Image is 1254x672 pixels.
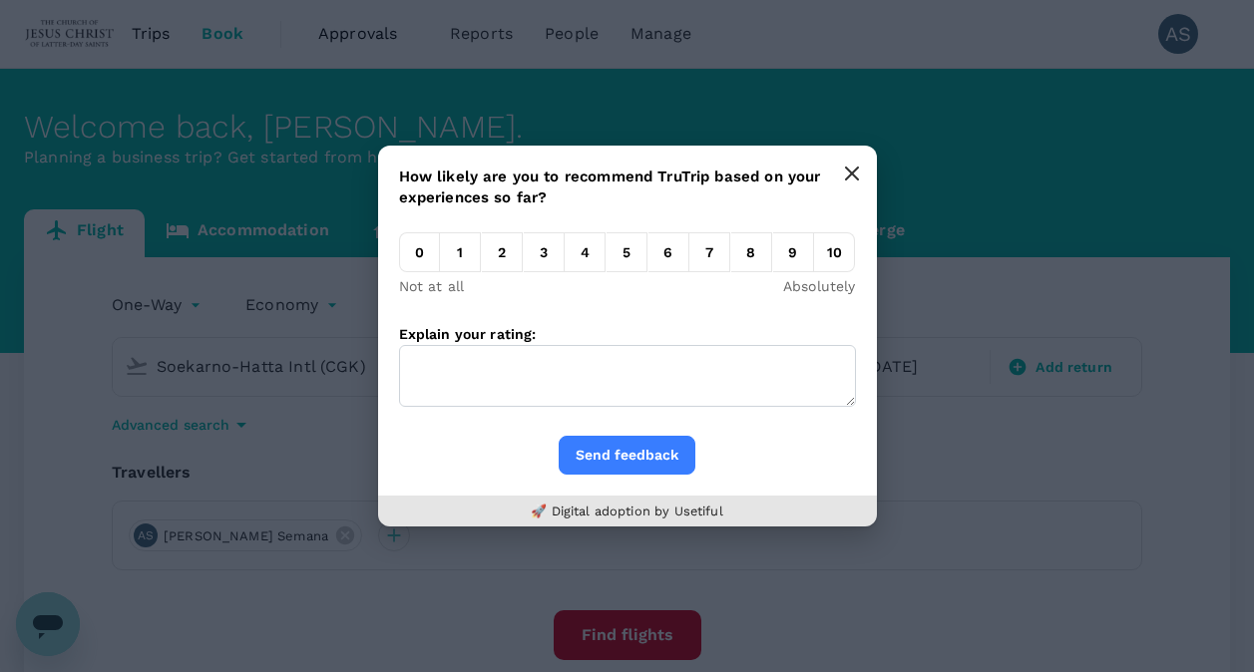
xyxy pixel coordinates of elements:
em: 4 [565,232,606,272]
em: 10 [814,232,855,272]
em: 2 [482,232,523,272]
em: 8 [731,232,772,272]
label: Explain your rating: [399,326,537,342]
p: Not at all [399,276,465,296]
em: 1 [440,232,481,272]
em: 6 [648,232,689,272]
em: 7 [689,232,730,272]
em: 0 [399,232,440,272]
p: Absolutely [783,276,856,296]
em: 9 [773,232,814,272]
em: 5 [607,232,647,272]
em: 3 [524,232,565,272]
button: Send feedback [559,436,695,475]
span: How likely are you to recommend TruTrip based on your experiences so far? [399,168,821,206]
a: 🚀 Digital adoption by Usetiful [531,504,723,518]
